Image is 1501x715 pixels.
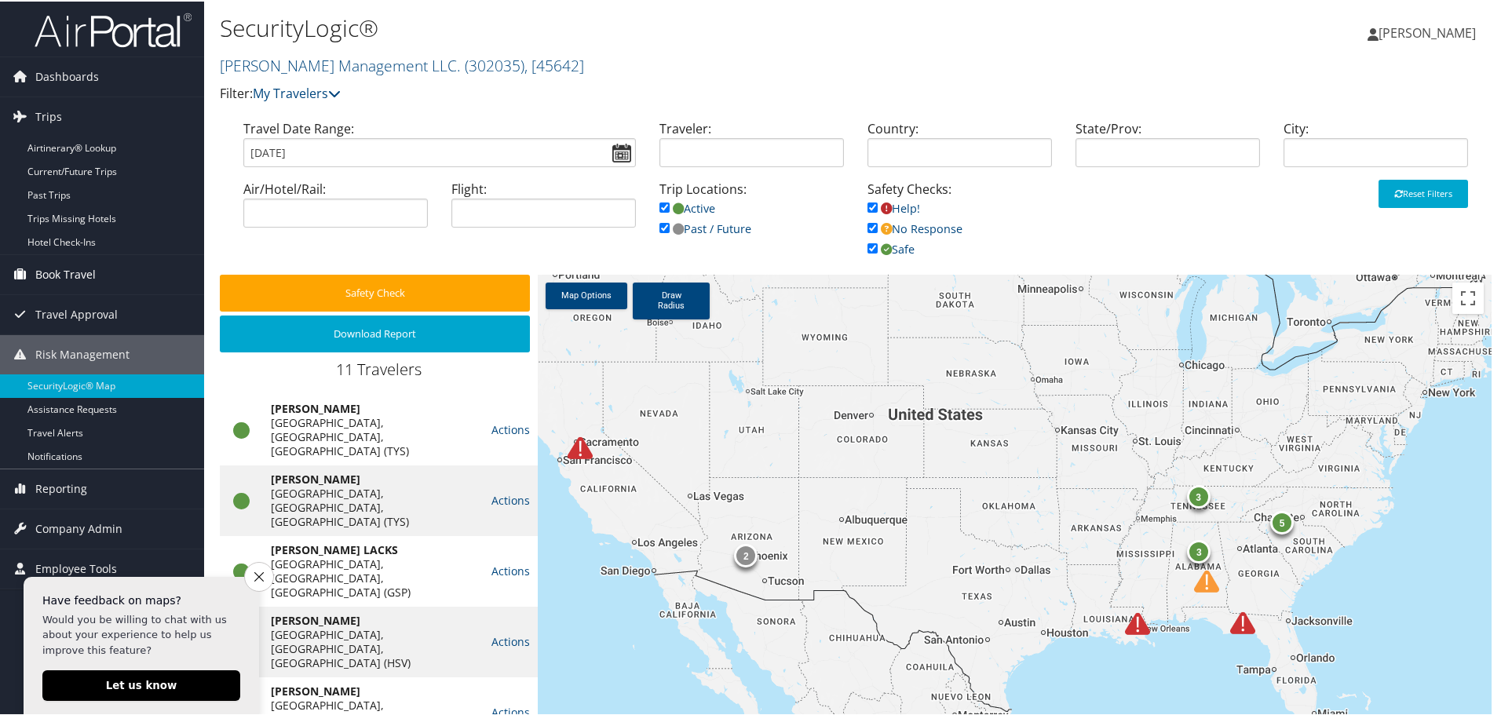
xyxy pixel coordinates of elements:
[271,542,476,556] div: [PERSON_NAME] LACKS
[253,83,341,100] a: My Travelers
[35,548,117,587] span: Employee Tools
[35,468,87,507] span: Reporting
[271,626,476,669] div: [GEOGRAPHIC_DATA], [GEOGRAPHIC_DATA], [GEOGRAPHIC_DATA] (HSV)
[1379,178,1468,206] button: Reset Filters
[1064,118,1272,178] div: State/Prov:
[1452,281,1484,312] button: Toggle fullscreen view
[35,96,62,135] span: Trips
[35,294,118,333] span: Travel Approval
[232,118,648,178] div: Travel Date Range:
[734,542,758,566] div: 2
[867,199,920,214] a: Help!
[1379,23,1476,40] span: [PERSON_NAME]
[867,240,915,255] a: Safe
[271,612,476,626] div: [PERSON_NAME]
[491,491,530,506] a: Actions
[491,633,530,648] a: Actions
[35,10,192,47] img: airportal-logo.png
[856,178,1064,273] div: Safety Checks:
[491,421,530,436] a: Actions
[271,400,476,414] div: [PERSON_NAME]
[659,220,751,235] a: Past / Future
[35,508,122,547] span: Company Admin
[271,485,476,527] div: [GEOGRAPHIC_DATA], [GEOGRAPHIC_DATA], [GEOGRAPHIC_DATA] (TYS)
[35,334,130,373] span: Risk Management
[546,281,627,308] a: Map Options
[648,118,856,178] div: Traveler:
[1368,8,1492,55] a: [PERSON_NAME]
[465,53,524,75] span: ( 302035 )
[1272,118,1480,178] div: City:
[867,220,962,235] a: No Response
[220,53,584,75] a: [PERSON_NAME] Management LLC.
[220,10,1068,43] h1: SecurityLogic®
[491,562,530,577] a: Actions
[232,178,440,239] div: Air/Hotel/Rail:
[856,118,1064,178] div: Country:
[35,254,96,293] span: Book Travel
[524,53,584,75] span: , [ 45642 ]
[1186,483,1210,507] div: 3
[220,357,538,387] div: 11 Travelers
[271,414,476,457] div: [GEOGRAPHIC_DATA], [GEOGRAPHIC_DATA], [GEOGRAPHIC_DATA] (TYS)
[271,683,476,697] div: [PERSON_NAME]
[220,314,530,351] button: Download Report
[633,281,710,318] a: Draw Radius
[648,178,856,253] div: Trip Locations:
[35,56,99,95] span: Dashboards
[271,471,476,485] div: [PERSON_NAME]
[220,273,530,310] button: Safety Check
[271,556,476,598] div: [GEOGRAPHIC_DATA], [GEOGRAPHIC_DATA], [GEOGRAPHIC_DATA] (GSP)
[659,199,715,214] a: Active
[1187,539,1211,563] div: 3
[440,178,648,239] div: Flight:
[220,82,1068,103] p: Filter:
[1270,509,1294,533] div: 5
